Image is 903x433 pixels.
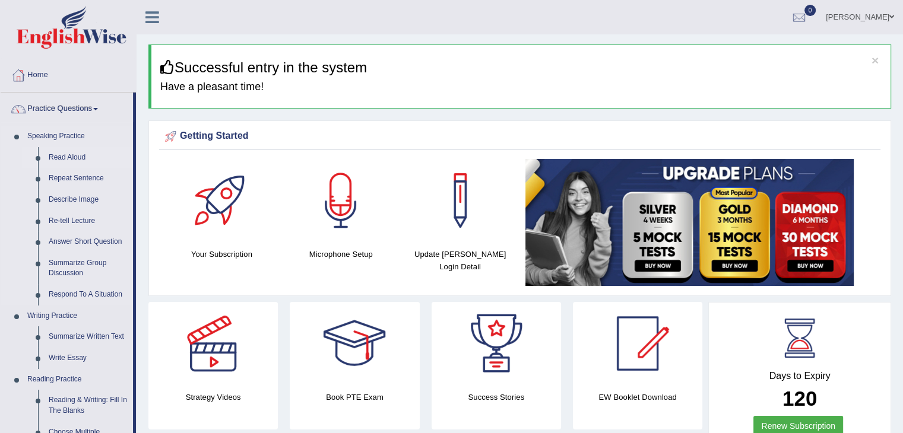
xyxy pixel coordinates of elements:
a: Write Essay [43,348,133,369]
a: Reading Practice [22,369,133,390]
a: Home [1,59,136,88]
a: Repeat Sentence [43,168,133,189]
span: 0 [804,5,816,16]
a: Reading & Writing: Fill In The Blanks [43,390,133,421]
h4: Book PTE Exam [290,391,419,403]
a: Writing Practice [22,305,133,327]
h4: Update [PERSON_NAME] Login Detail [407,248,514,273]
h4: Have a pleasant time! [160,81,882,93]
a: Respond To A Situation [43,284,133,305]
a: Practice Questions [1,93,133,122]
h4: Success Stories [432,391,561,403]
a: Re-tell Lecture [43,211,133,232]
a: Summarize Written Text [43,326,133,348]
a: Summarize Group Discussion [43,253,133,284]
h3: Successful entry in the system [160,60,882,75]
img: small5.jpg [525,159,854,286]
div: Getting Started [162,128,877,145]
h4: Days to Expiry [722,371,877,381]
h4: Microphone Setup [287,248,395,260]
a: Answer Short Question [43,231,133,253]
b: 120 [782,387,817,410]
a: Describe Image [43,189,133,211]
h4: EW Booklet Download [573,391,702,403]
a: Read Aloud [43,147,133,168]
a: Speaking Practice [22,126,133,147]
button: × [872,54,879,66]
h4: Strategy Videos [148,391,278,403]
h4: Your Subscription [168,248,275,260]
